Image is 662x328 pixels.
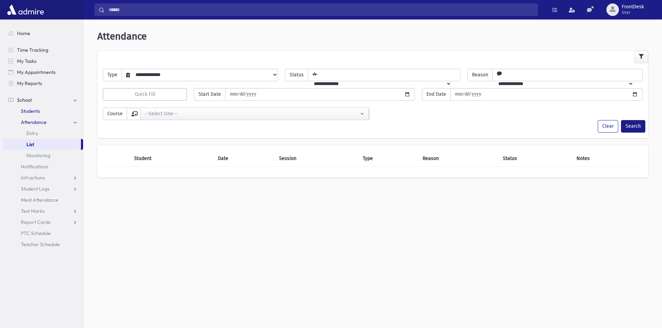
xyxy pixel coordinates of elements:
[3,161,83,172] a: Notifications
[3,217,83,228] a: Report Cards
[3,128,83,139] a: Entry
[3,94,83,106] a: School
[3,239,83,250] a: Teacher Schedule
[214,151,275,167] th: Date
[6,3,46,17] img: AdmirePro
[21,163,48,170] span: Notifications
[97,31,147,42] span: Attendance
[3,117,83,128] a: Attendance
[103,108,127,120] span: Course
[21,208,44,214] span: Test Marks
[21,219,50,225] span: Report Cards
[17,58,36,64] span: My Tasks
[21,197,58,203] span: Meal Attendance
[17,30,30,36] span: Home
[26,141,34,148] span: List
[3,28,83,39] a: Home
[103,88,187,101] button: Quick Fill
[105,3,538,16] input: Search
[21,186,49,192] span: Student Logs
[285,69,308,81] span: Status
[275,151,359,167] th: Session
[3,183,83,194] a: Student Logs
[17,97,32,103] span: School
[622,4,644,10] span: FrontDesk
[622,10,644,15] span: User
[3,172,83,183] a: Infractions
[499,151,572,167] th: Status
[21,119,47,125] span: Attendance
[21,108,40,114] span: Students
[572,151,643,167] th: Notes
[17,47,48,53] span: Time Tracking
[422,88,451,101] span: End Date
[467,69,493,81] span: Reason
[3,67,83,78] a: My Appointments
[3,228,83,239] a: PTC Schedule
[3,56,83,67] a: My Tasks
[17,80,42,86] span: My Reports
[17,69,56,75] span: My Appointments
[21,241,60,247] span: Teacher Schedule
[21,230,51,236] span: PTC Schedule
[621,120,645,133] button: Search
[21,175,45,181] span: Infractions
[3,139,81,150] a: List
[3,150,83,161] a: Monitoring
[145,110,359,117] div: --Select One--
[359,151,419,167] th: Type
[3,44,83,56] a: Time Tracking
[140,108,369,120] button: --Select One--
[3,194,83,205] a: Meal Attendance
[26,152,50,159] span: Monitoring
[3,106,83,117] a: Students
[135,91,155,97] span: Quick Fill
[598,120,618,133] button: Clear
[26,130,38,136] span: Entry
[3,205,83,217] a: Test Marks
[130,151,214,167] th: Student
[3,78,83,89] a: My Reports
[194,88,226,101] span: Start Date
[103,69,122,81] span: Type
[418,151,499,167] th: Reason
